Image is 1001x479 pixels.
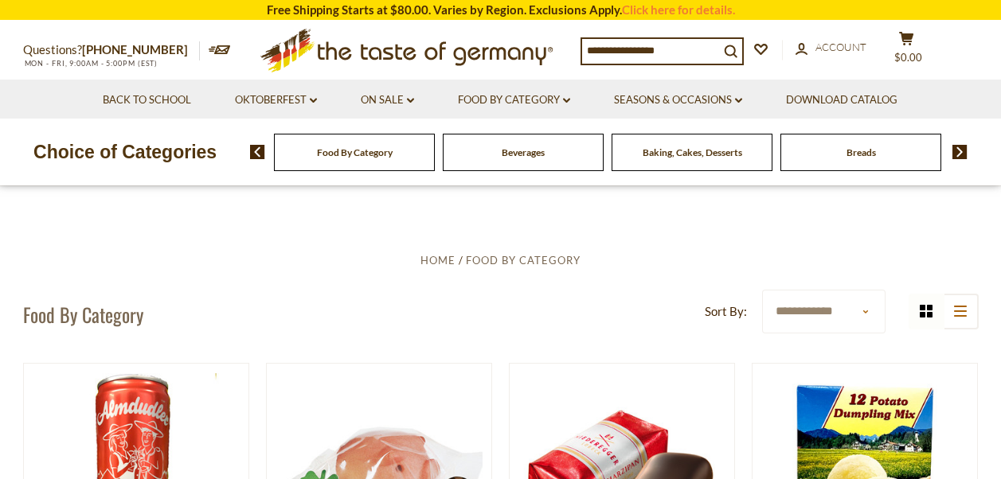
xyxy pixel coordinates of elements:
[317,146,393,158] a: Food By Category
[458,92,570,109] a: Food By Category
[796,39,866,56] a: Account
[883,31,931,71] button: $0.00
[894,51,922,64] span: $0.00
[502,146,545,158] a: Beverages
[643,146,742,158] a: Baking, Cakes, Desserts
[614,92,742,109] a: Seasons & Occasions
[705,302,747,321] label: Sort By:
[23,59,158,68] span: MON - FRI, 9:00AM - 5:00PM (EST)
[847,146,876,158] a: Breads
[23,40,200,60] p: Questions?
[250,145,265,159] img: previous arrow
[103,92,191,109] a: Back to School
[466,254,581,267] a: Food By Category
[82,42,188,56] a: [PHONE_NUMBER]
[361,92,414,109] a: On Sale
[815,41,866,53] span: Account
[235,92,317,109] a: Oktoberfest
[786,92,897,109] a: Download Catalog
[952,145,968,159] img: next arrow
[420,254,456,267] a: Home
[23,302,143,326] h1: Food By Category
[622,2,735,17] a: Click here for details.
